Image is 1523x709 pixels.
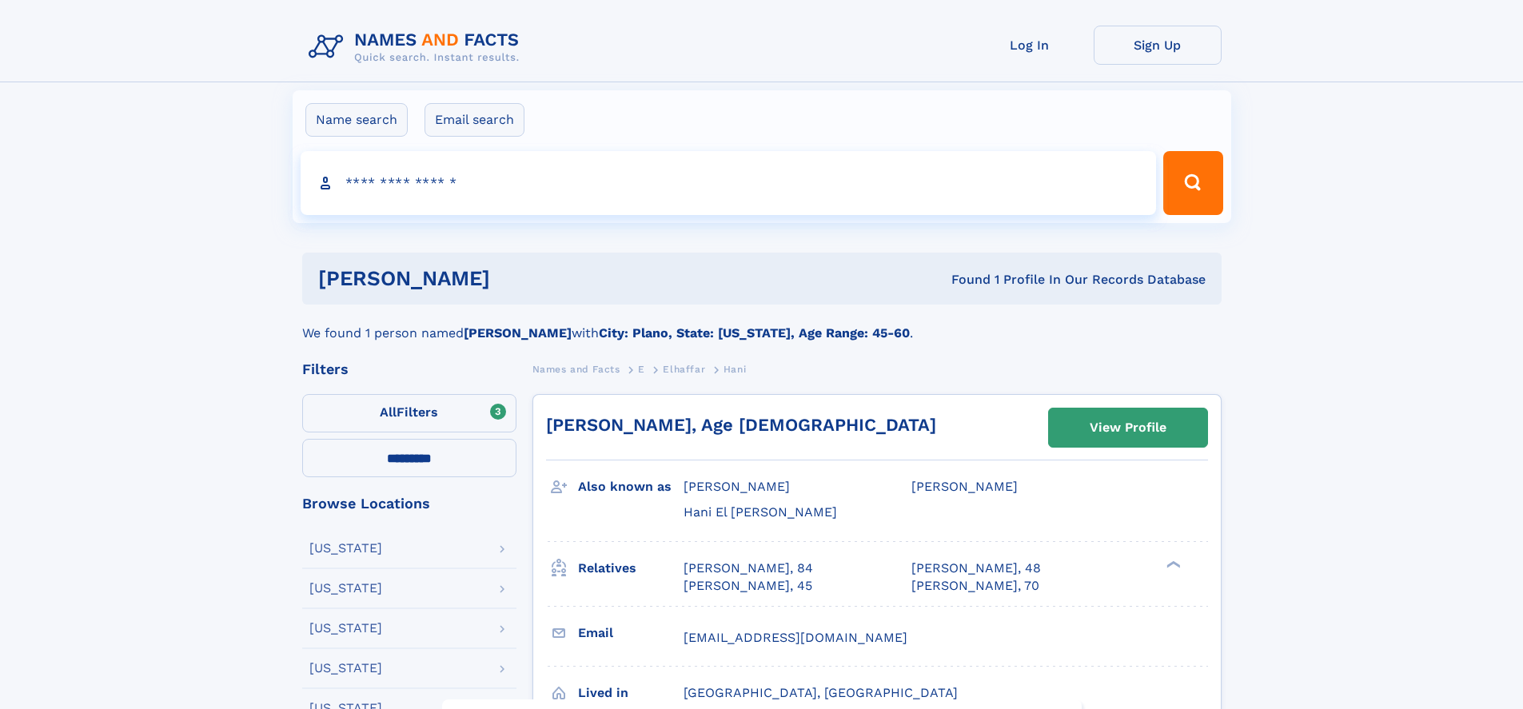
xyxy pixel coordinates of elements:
span: Hani [724,364,746,375]
div: Browse Locations [302,496,516,511]
div: [US_STATE] [309,622,382,635]
label: Filters [302,394,516,432]
span: [PERSON_NAME] [684,479,790,494]
div: Found 1 Profile In Our Records Database [720,271,1206,289]
span: [EMAIL_ADDRESS][DOMAIN_NAME] [684,630,907,645]
h3: Lived in [578,679,684,707]
a: Names and Facts [532,359,620,379]
img: Logo Names and Facts [302,26,532,69]
div: We found 1 person named with . [302,305,1222,343]
button: Search Button [1163,151,1222,215]
h1: [PERSON_NAME] [318,269,721,289]
input: search input [301,151,1157,215]
label: Name search [305,103,408,137]
span: All [380,404,397,420]
div: [US_STATE] [309,662,382,675]
b: [PERSON_NAME] [464,325,572,341]
div: View Profile [1090,409,1166,446]
div: ❯ [1162,559,1182,569]
span: [PERSON_NAME] [911,479,1018,494]
div: [US_STATE] [309,542,382,555]
a: E [638,359,645,379]
a: Elhaffar [663,359,705,379]
a: [PERSON_NAME], 45 [684,577,812,595]
a: Sign Up [1094,26,1222,65]
a: [PERSON_NAME], 70 [911,577,1039,595]
a: [PERSON_NAME], 48 [911,560,1041,577]
span: Elhaffar [663,364,705,375]
span: Hani El [PERSON_NAME] [684,504,837,520]
a: Log In [966,26,1094,65]
label: Email search [425,103,524,137]
span: [GEOGRAPHIC_DATA], [GEOGRAPHIC_DATA] [684,685,958,700]
h3: Also known as [578,473,684,500]
h3: Email [578,619,684,647]
h3: Relatives [578,555,684,582]
a: View Profile [1049,408,1207,447]
span: E [638,364,645,375]
a: [PERSON_NAME], Age [DEMOGRAPHIC_DATA] [546,415,936,435]
a: [PERSON_NAME], 84 [684,560,813,577]
b: City: Plano, State: [US_STATE], Age Range: 45-60 [599,325,910,341]
div: Filters [302,362,516,376]
div: [US_STATE] [309,582,382,595]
